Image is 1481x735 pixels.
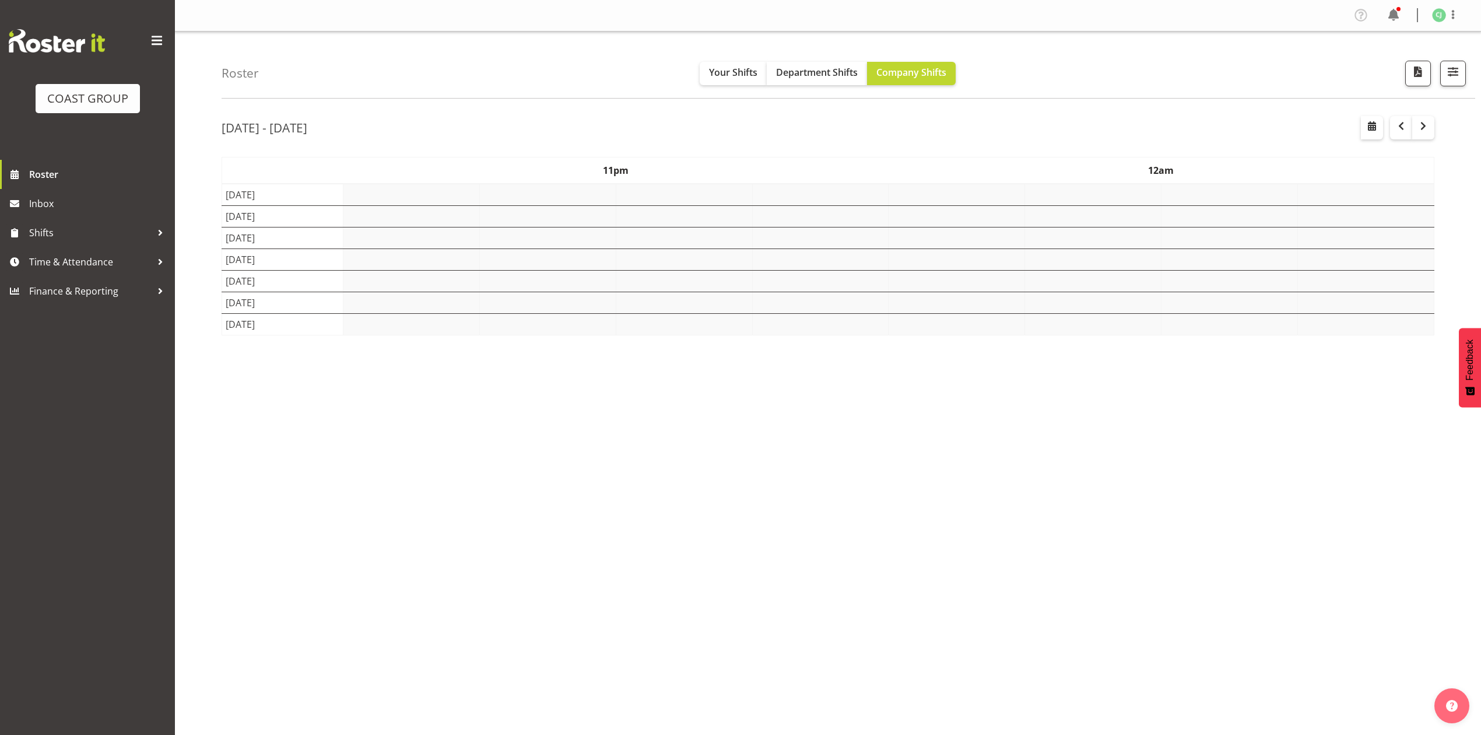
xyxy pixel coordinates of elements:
[1405,61,1431,86] button: Download a PDF of the roster according to the set date range.
[29,253,152,271] span: Time & Attendance
[222,184,343,206] td: [DATE]
[700,62,767,85] button: Your Shifts
[47,90,128,107] div: COAST GROUP
[1446,700,1458,712] img: help-xxl-2.png
[222,205,343,227] td: [DATE]
[29,166,169,183] span: Roster
[222,270,343,292] td: [DATE]
[876,66,946,79] span: Company Shifts
[343,157,889,184] th: 11pm
[222,120,307,135] h2: [DATE] - [DATE]
[889,157,1434,184] th: 12am
[867,62,956,85] button: Company Shifts
[1432,8,1446,22] img: christina-jaramillo1126.jpg
[709,66,757,79] span: Your Shifts
[222,227,343,249] td: [DATE]
[767,62,867,85] button: Department Shifts
[9,29,105,52] img: Rosterit website logo
[29,195,169,212] span: Inbox
[1459,328,1481,407] button: Feedback - Show survey
[222,249,343,270] td: [DATE]
[222,313,343,335] td: [DATE]
[1465,339,1475,380] span: Feedback
[222,66,259,80] h4: Roster
[1440,61,1466,86] button: Filter Shifts
[29,224,152,242] span: Shifts
[776,66,858,79] span: Department Shifts
[1361,116,1383,139] button: Select a specific date within the roster.
[29,282,152,300] span: Finance & Reporting
[222,292,343,313] td: [DATE]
